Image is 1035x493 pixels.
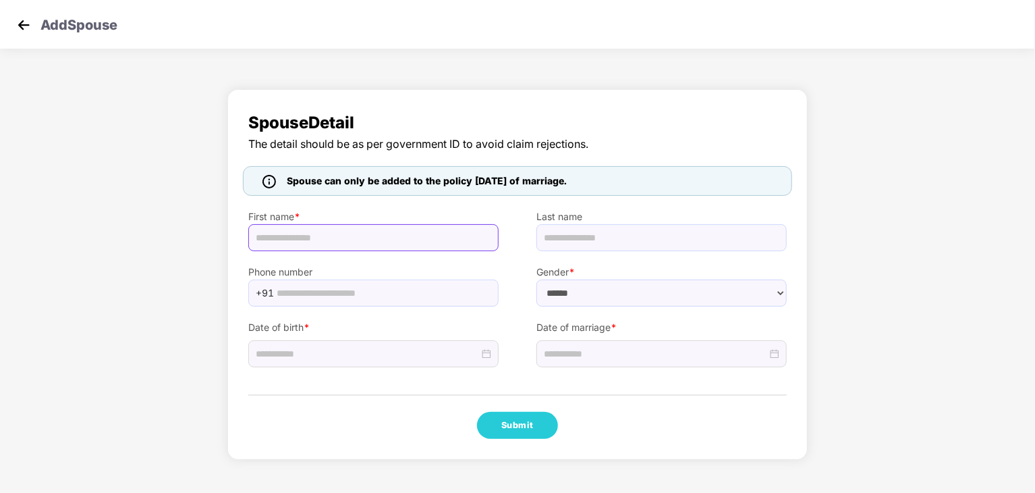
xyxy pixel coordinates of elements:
[262,175,276,188] img: icon
[13,15,34,35] img: svg+xml;base64,PHN2ZyB4bWxucz0iaHR0cDovL3d3dy53My5vcmcvMjAwMC9zdmciIHdpZHRoPSIzMCIgaGVpZ2h0PSIzMC...
[477,412,558,439] button: Submit
[40,15,117,31] p: Add Spouse
[536,209,787,224] label: Last name
[248,209,499,224] label: First name
[248,136,787,153] span: The detail should be as per government ID to avoid claim rejections.
[287,174,567,188] span: Spouse can only be added to the policy [DATE] of marriage.
[248,320,499,335] label: Date of birth
[256,283,274,303] span: +91
[536,265,787,280] label: Gender
[248,110,787,136] span: Spouse Detail
[248,265,499,280] label: Phone number
[536,320,787,335] label: Date of marriage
